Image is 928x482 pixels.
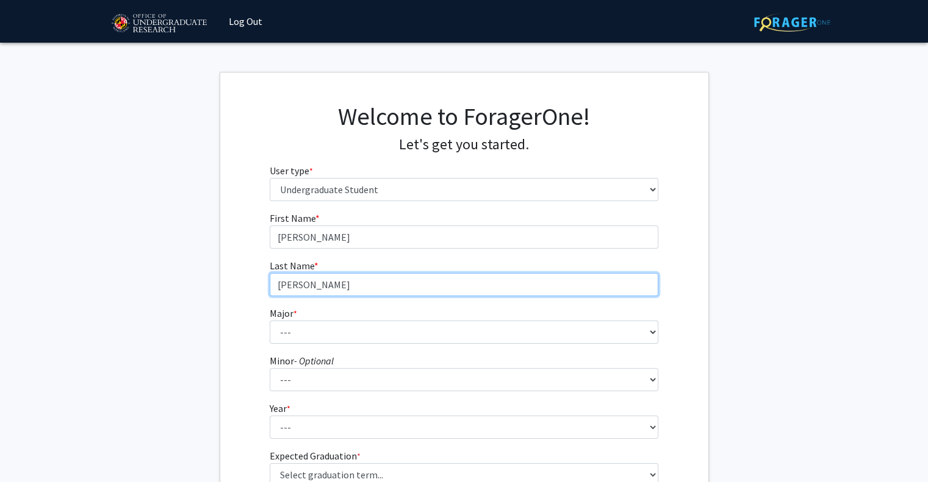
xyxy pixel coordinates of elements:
label: Year [270,401,290,416]
label: Minor [270,353,334,368]
label: Major [270,306,297,321]
img: ForagerOne Logo [754,13,830,32]
span: First Name [270,212,315,224]
iframe: Chat [9,427,52,473]
span: Last Name [270,260,314,272]
h1: Welcome to ForagerOne! [270,102,658,131]
h4: Let's get you started. [270,136,658,154]
label: User type [270,163,313,178]
i: - Optional [294,355,334,367]
label: Expected Graduation [270,448,361,463]
img: University of Maryland Logo [107,9,210,39]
